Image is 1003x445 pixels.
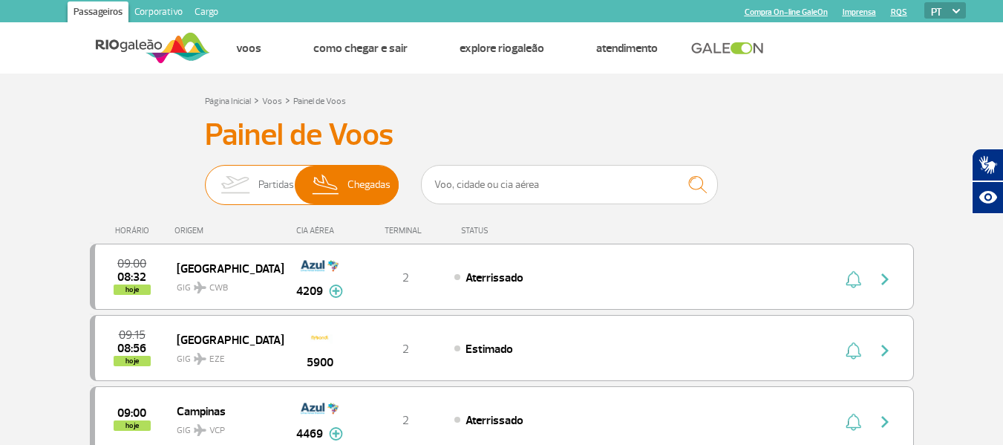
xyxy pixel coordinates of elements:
[402,270,409,285] span: 2
[285,91,290,108] a: >
[117,259,146,269] span: 2025-08-28 09:00:00
[307,354,333,371] span: 5900
[972,149,1003,181] button: Abrir tradutor de língua de sinais.
[876,413,894,431] img: seta-direita-painel-voo.svg
[209,353,225,366] span: EZE
[876,270,894,288] img: seta-direita-painel-voo.svg
[119,330,146,340] span: 2025-08-28 09:15:00
[296,425,323,443] span: 4469
[205,117,799,154] h3: Painel de Voos
[117,272,146,282] span: 2025-08-28 08:32:00
[465,270,523,285] span: Aterrissado
[293,96,346,107] a: Painel de Voos
[972,181,1003,214] button: Abrir recursos assistivos.
[177,401,272,420] span: Campinas
[745,7,828,17] a: Compra On-line GaleOn
[205,96,251,107] a: Página Inicial
[114,420,151,431] span: hoje
[465,342,513,357] span: Estimado
[68,1,128,25] a: Passageiros
[454,226,575,236] div: STATUS
[891,7,907,17] a: RQS
[283,226,357,236] div: CIA AÉREA
[177,259,272,278] span: [GEOGRAPHIC_DATA]
[177,345,272,366] span: GIG
[174,226,283,236] div: ORIGEM
[347,166,391,204] span: Chegadas
[128,1,189,25] a: Corporativo
[296,282,323,300] span: 4209
[209,282,228,295] span: CWB
[876,342,894,360] img: seta-direita-painel-voo.svg
[846,270,861,288] img: sino-painel-voo.svg
[254,91,259,108] a: >
[194,424,206,436] img: destiny_airplane.svg
[313,41,408,56] a: Como chegar e sair
[94,226,175,236] div: HORÁRIO
[258,166,294,204] span: Partidas
[329,285,343,298] img: mais-info-painel-voo.svg
[843,7,876,17] a: Imprensa
[177,330,272,349] span: [GEOGRAPHIC_DATA]
[596,41,658,56] a: Atendimento
[465,413,523,428] span: Aterrissado
[357,226,454,236] div: TERMINAL
[421,165,718,204] input: Voo, cidade ou cia aérea
[194,353,206,365] img: destiny_airplane.svg
[329,427,343,441] img: mais-info-painel-voo.svg
[209,424,225,438] span: VCP
[212,166,258,204] img: slider-embarque
[114,285,151,295] span: hoje
[402,342,409,357] span: 2
[972,149,1003,214] div: Plugin de acessibilidade da Hand Talk.
[262,96,282,107] a: Voos
[460,41,544,56] a: Explore RIOgaleão
[402,413,409,428] span: 2
[194,282,206,293] img: destiny_airplane.svg
[114,356,151,366] span: hoje
[117,408,146,418] span: 2025-08-28 09:00:00
[189,1,224,25] a: Cargo
[846,413,861,431] img: sino-painel-voo.svg
[177,273,272,295] span: GIG
[304,166,348,204] img: slider-desembarque
[236,41,261,56] a: Voos
[846,342,861,360] img: sino-painel-voo.svg
[117,343,146,354] span: 2025-08-28 08:56:00
[177,416,272,438] span: GIG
